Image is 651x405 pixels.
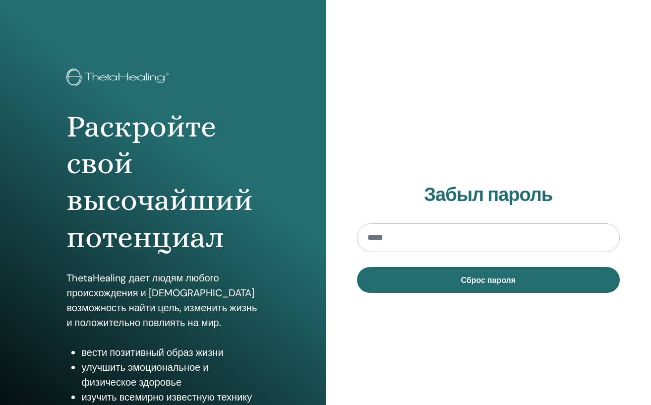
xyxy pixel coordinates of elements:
p: ThetaHealing дает людям любого происхождения и [DEMOGRAPHIC_DATA] возможность найти цель, изменит... [66,270,259,330]
li: улучшить эмоциональное и физическое здоровье [81,360,259,390]
span: Сброс пароля [461,275,516,285]
li: изучить всемирно известную технику [81,390,259,405]
li: вести позитивный образ жизни [81,345,259,360]
button: Сброс пароля [357,267,620,293]
h1: Раскройте свой высочайший потенциал [66,108,259,256]
h2: Забыл пароль [357,184,620,206]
